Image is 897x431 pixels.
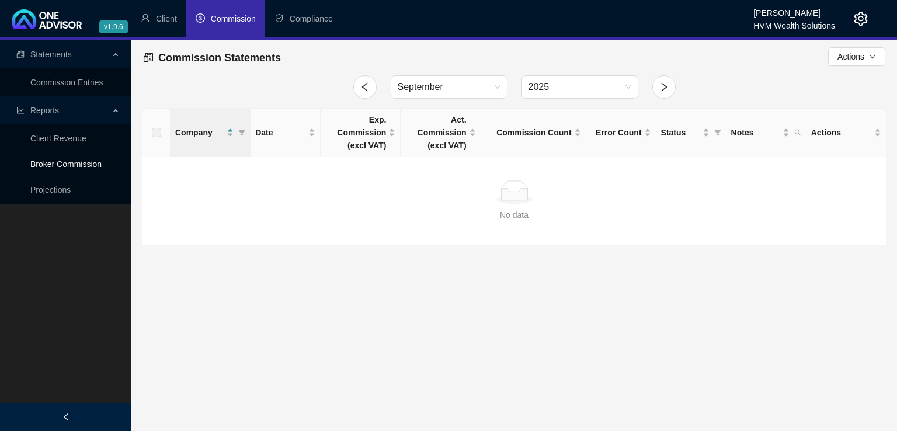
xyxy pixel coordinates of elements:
[656,109,726,157] th: Status
[156,14,177,23] span: Client
[196,13,205,23] span: dollar
[731,126,780,139] span: Notes
[12,9,82,29] img: 2df55531c6924b55f21c4cf5d4484680-logo-light.svg
[792,124,804,141] span: search
[152,208,877,221] div: No data
[811,126,872,139] span: Actions
[211,14,256,23] span: Commission
[405,113,466,152] span: Act. Commission (excl VAT)
[143,52,154,62] span: reconciliation
[529,76,631,98] span: 2025
[869,53,876,60] span: down
[158,52,281,64] span: Commission Statements
[274,13,284,23] span: safety
[360,82,370,92] span: left
[30,159,102,169] a: Broker Commission
[401,109,481,157] th: Act. Commission (excl VAT)
[325,113,386,152] span: Exp. Commission (excl VAT)
[290,14,333,23] span: Compliance
[30,106,59,115] span: Reports
[854,12,868,26] span: setting
[236,124,248,141] span: filter
[806,109,886,157] th: Actions
[486,126,572,139] span: Commission Count
[62,413,70,421] span: left
[99,20,128,33] span: v1.9.6
[251,109,321,157] th: Date
[30,134,86,143] a: Client Revenue
[753,16,835,29] div: HVM Wealth Solutions
[714,129,721,136] span: filter
[141,13,150,23] span: user
[16,50,25,58] span: reconciliation
[481,109,586,157] th: Commission Count
[712,124,724,141] span: filter
[30,78,103,87] a: Commission Entries
[659,82,669,92] span: right
[175,126,224,139] span: Company
[837,50,864,63] span: Actions
[398,76,500,98] span: September
[828,47,885,66] button: Actionsdown
[753,3,835,16] div: [PERSON_NAME]
[16,106,25,114] span: line-chart
[794,129,801,136] span: search
[591,126,642,139] span: Error Count
[30,185,71,194] a: Projections
[586,109,656,157] th: Error Count
[726,109,806,157] th: Notes
[321,109,401,157] th: Exp. Commission (excl VAT)
[238,129,245,136] span: filter
[30,50,72,59] span: Statements
[661,126,700,139] span: Status
[255,126,306,139] span: Date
